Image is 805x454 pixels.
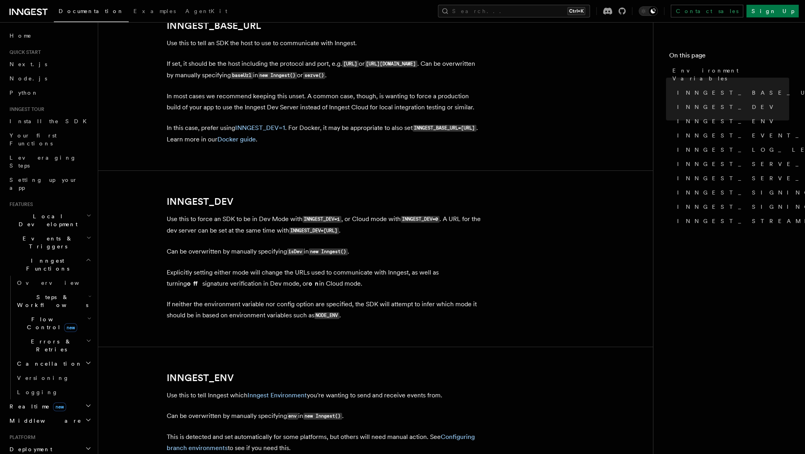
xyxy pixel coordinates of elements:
[308,280,319,287] strong: on
[6,209,93,231] button: Local Development
[674,128,789,143] a: INNGEST_EVENT_KEY
[309,248,348,255] code: new Inngest()
[672,67,789,82] span: Environment Variables
[54,2,129,22] a: Documentation
[287,248,304,255] code: isDev
[235,124,285,132] a: INNGEST_DEV=1
[674,185,789,200] a: INNGEST_SIGNING_KEY
[167,410,483,422] p: Can be overwritten by manually specifying in .
[413,125,476,132] code: INNGEST_BASE_URL=[URL]
[6,231,93,254] button: Events & Triggers
[674,171,789,185] a: INNGEST_SERVE_PATH
[6,86,93,100] a: Python
[6,151,93,173] a: Leveraging Steps
[14,338,86,353] span: Errors & Retries
[6,128,93,151] a: Your first Functions
[6,414,93,428] button: Middleware
[674,214,789,228] a: INNGEST_STREAMING
[17,375,69,381] span: Versioning
[14,334,93,357] button: Errors & Retries
[6,114,93,128] a: Install the SDK
[6,29,93,43] a: Home
[10,32,32,40] span: Home
[181,2,232,21] a: AgentKit
[314,312,339,319] code: NODE_ENV
[567,7,585,15] kbd: Ctrl+K
[674,143,789,157] a: INNGEST_LOG_LEVEL
[303,72,325,79] code: serve()
[674,86,789,100] a: INNGEST_BASE_URL
[438,5,590,17] button: Search...Ctrl+K
[167,38,483,49] p: Use this to tell an SDK the host to use to communicate with Inngest.
[14,360,82,368] span: Cancellation
[6,257,86,273] span: Inngest Functions
[64,323,77,332] span: new
[14,312,93,334] button: Flow Controlnew
[14,315,87,331] span: Flow Control
[669,51,789,63] h4: On this page
[639,6,658,16] button: Toggle dark mode
[303,413,342,420] code: new Inngest()
[167,433,475,452] a: Configuring branch environments
[231,72,253,79] code: baseUrl
[14,357,93,371] button: Cancellation
[6,276,93,399] div: Inngest Functions
[129,2,181,21] a: Examples
[185,8,227,14] span: AgentKit
[6,417,82,425] span: Middleware
[674,114,789,128] a: INNGEST_ENV
[14,385,93,399] a: Logging
[14,371,93,385] a: Versioning
[167,267,483,289] p: Explicitly setting either mode will change the URLs used to communicate with Inngest, as well as ...
[187,280,202,287] strong: off
[167,196,233,207] a: INNGEST_DEV
[10,132,57,147] span: Your first Functions
[17,389,58,395] span: Logging
[674,157,789,171] a: INNGEST_SERVE_HOST
[6,399,93,414] button: Realtimenew
[287,413,298,420] code: env
[669,63,789,86] a: Environment Variables
[53,402,66,411] span: new
[289,227,339,234] code: INNGEST_DEV=[URL]
[167,390,483,401] p: Use this to tell Inngest which you're wanting to send and receive events from.
[167,122,483,145] p: In this case, prefer using . For Docker, it may be appropriate to also set . Learn more in our .
[10,75,47,82] span: Node.js
[6,106,44,113] span: Inngest tour
[6,212,86,228] span: Local Development
[6,201,33,208] span: Features
[167,431,483,454] p: This is detected and set automatically for some platforms, but others will need manual action. Se...
[10,155,76,169] span: Leveraging Steps
[6,445,52,453] span: Deployment
[167,246,483,258] p: Can be overwritten by manually specifying in .
[6,49,41,55] span: Quick start
[167,372,234,383] a: INNGEST_ENV
[217,135,256,143] a: Docker guide
[59,8,124,14] span: Documentation
[14,293,88,309] span: Steps & Workflows
[365,61,417,67] code: [URL][DOMAIN_NAME]
[674,200,789,214] a: INNGEST_SIGNING_KEY_FALLBACK
[746,5,799,17] a: Sign Up
[10,118,91,124] span: Install the SDK
[342,61,359,67] code: [URL]
[674,100,789,114] a: INNGEST_DEV
[6,254,93,276] button: Inngest Functions
[677,103,778,111] span: INNGEST_DEV
[167,58,483,81] p: If set, it should be the host including the protocol and port, e.g. or . Can be overwritten by ma...
[167,214,483,237] p: Use this to force an SDK to be in Dev Mode with , or Cloud mode with . A URL for the dev server c...
[6,71,93,86] a: Node.js
[6,402,66,410] span: Realtime
[671,5,743,17] a: Contact sales
[677,117,778,125] span: INNGEST_ENV
[6,235,86,250] span: Events & Triggers
[167,20,261,31] a: INNGEST_BASE_URL
[14,276,93,290] a: Overview
[133,8,176,14] span: Examples
[17,280,99,286] span: Overview
[10,90,38,96] span: Python
[14,290,93,312] button: Steps & Workflows
[6,57,93,71] a: Next.js
[6,173,93,195] a: Setting up your app
[10,61,47,67] span: Next.js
